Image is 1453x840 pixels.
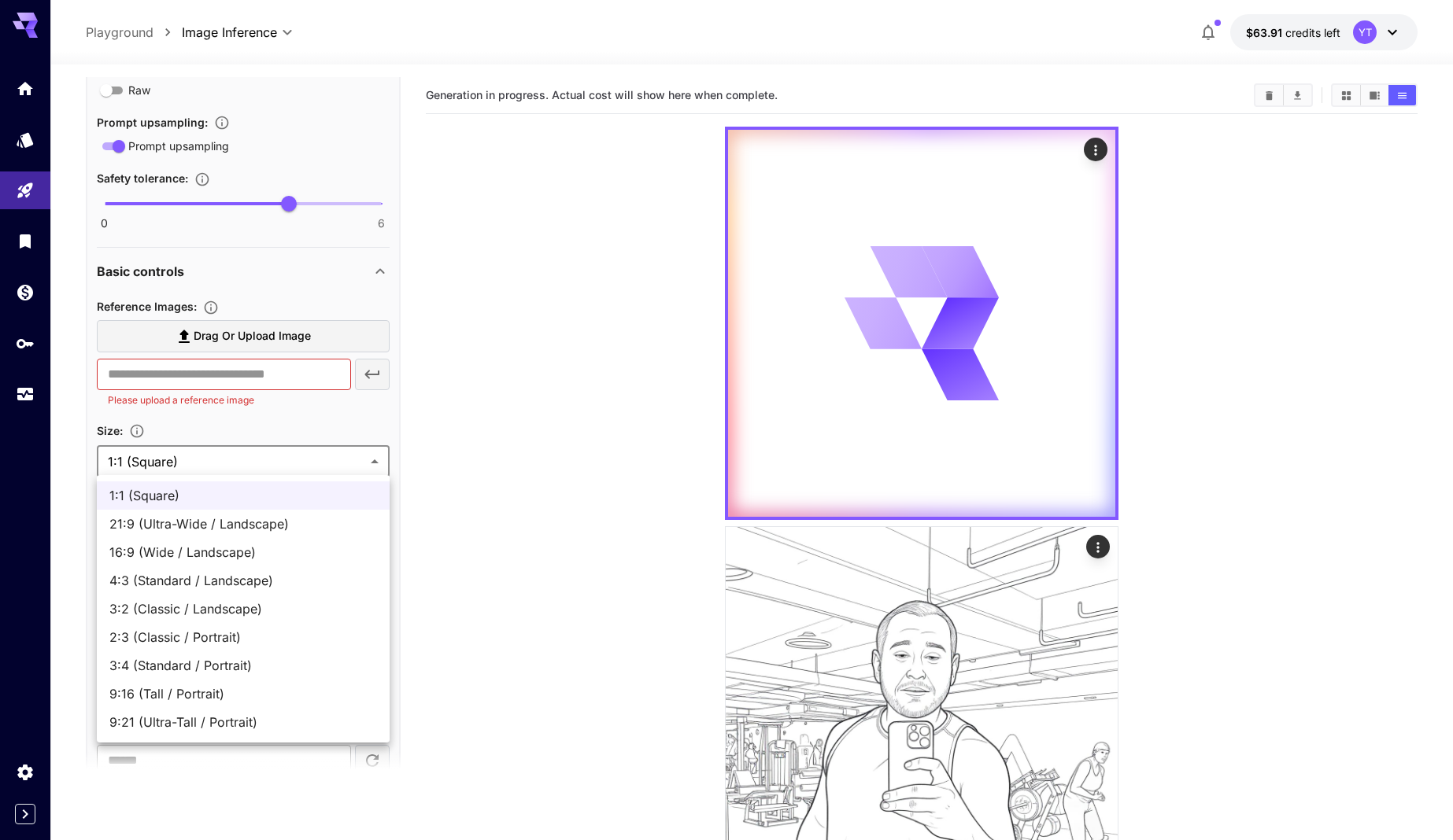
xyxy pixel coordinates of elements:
[109,599,377,618] span: 3:2 (Classic / Landscape)
[109,571,377,590] span: 4:3 (Standard / Landscape)
[109,656,377,675] span: 3:4 (Standard / Portrait)
[109,684,377,703] span: 9:16 (Tall / Portrait)
[109,628,377,647] span: 2:3 (Classic / Portrait)
[109,713,377,731] span: 9:21 (Ultra-Tall / Portrait)
[109,514,377,533] span: 21:9 (Ultra-Wide / Landscape)
[109,486,377,505] span: 1:1 (Square)
[109,543,377,562] span: 16:9 (Wide / Landscape)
